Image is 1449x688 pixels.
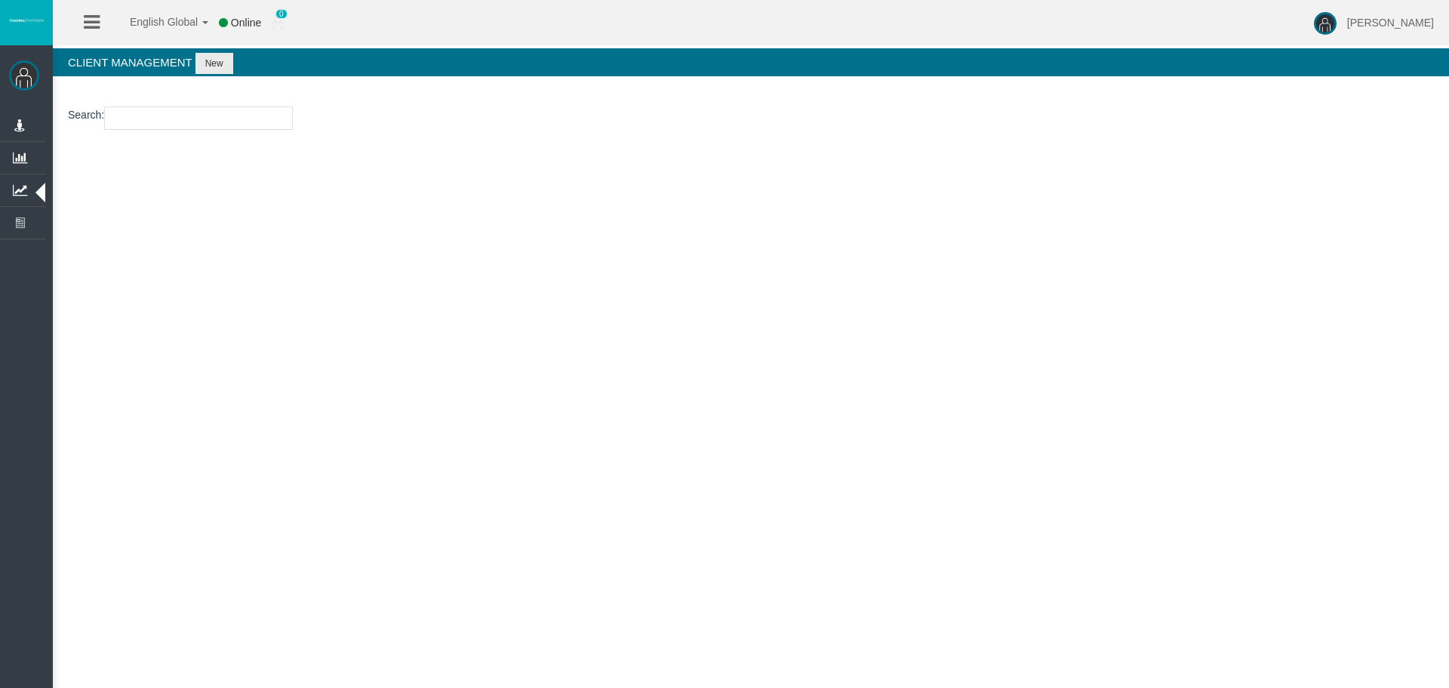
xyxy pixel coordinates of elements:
[195,53,233,74] button: New
[68,56,192,69] span: Client Management
[68,106,101,124] label: Search
[275,9,288,19] span: 0
[231,17,261,29] span: Online
[68,106,1434,130] p: :
[272,16,284,31] img: user_small.png
[1314,12,1337,35] img: user-image
[110,16,198,28] span: English Global
[1347,17,1434,29] span: [PERSON_NAME]
[8,17,45,23] img: logo.svg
